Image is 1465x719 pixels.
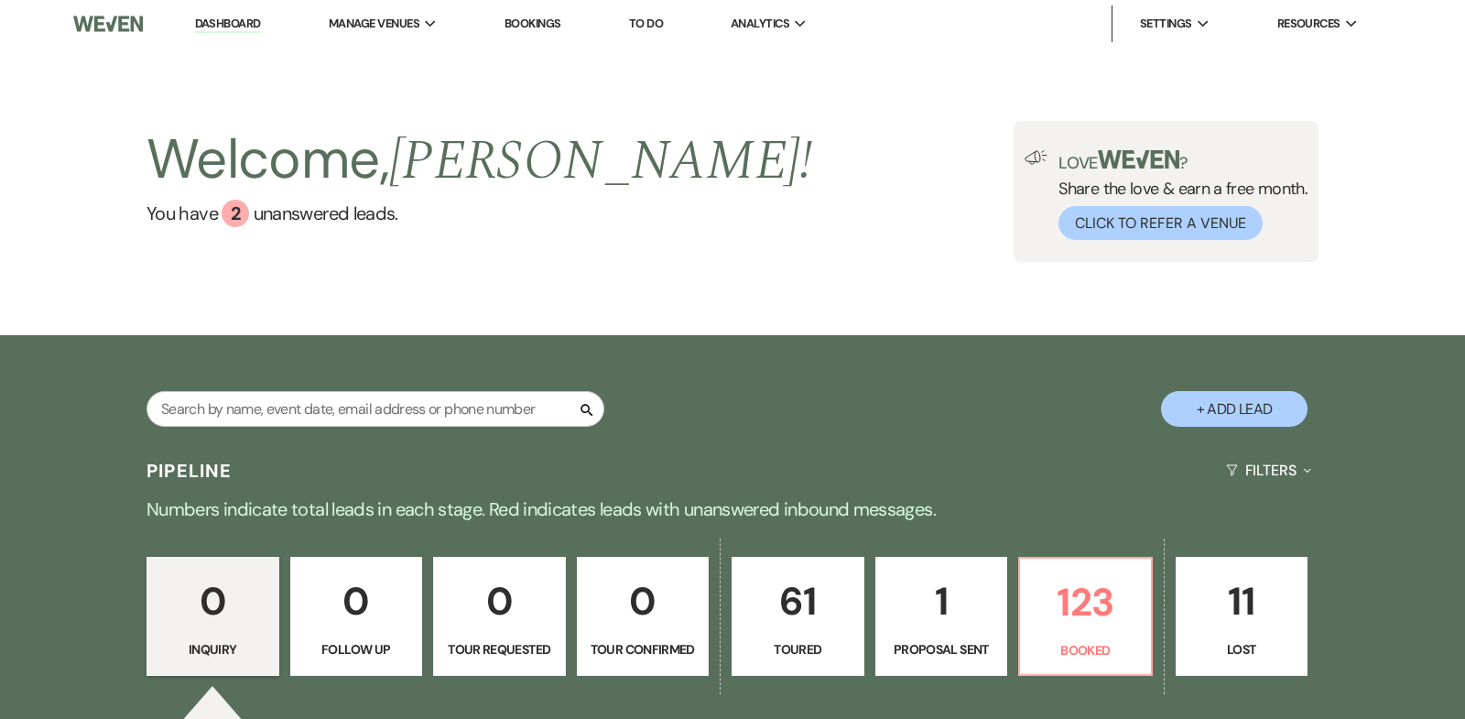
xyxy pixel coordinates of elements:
[1188,639,1297,659] p: Lost
[875,557,1008,676] a: 1Proposal Sent
[887,571,996,632] p: 1
[1047,150,1308,240] div: Share the love & earn a free month.
[629,16,663,31] a: To Do
[589,639,698,659] p: Tour Confirmed
[743,571,852,632] p: 61
[146,200,812,227] a: You have 2 unanswered leads.
[577,557,710,676] a: 0Tour Confirmed
[1031,640,1140,660] p: Booked
[146,391,604,427] input: Search by name, event date, email address or phone number
[1098,150,1179,169] img: weven-logo-green.svg
[195,16,261,33] a: Dashboard
[445,639,554,659] p: Tour Requested
[73,495,1392,524] p: Numbers indicate total leads in each stage. Red indicates leads with unanswered inbound messages.
[158,639,267,659] p: Inquiry
[1018,557,1153,676] a: 123Booked
[1188,571,1297,632] p: 11
[222,200,249,227] div: 2
[302,639,411,659] p: Follow Up
[1140,15,1192,33] span: Settings
[389,119,812,203] span: [PERSON_NAME] !
[589,571,698,632] p: 0
[887,639,996,659] p: Proposal Sent
[731,15,789,33] span: Analytics
[302,571,411,632] p: 0
[445,571,554,632] p: 0
[146,557,279,676] a: 0Inquiry
[1219,446,1318,495] button: Filters
[1025,150,1047,165] img: loud-speaker-illustration.svg
[505,16,561,31] a: Bookings
[1161,391,1308,427] button: + Add Lead
[433,557,566,676] a: 0Tour Requested
[1277,15,1340,33] span: Resources
[1176,557,1308,676] a: 11Lost
[329,15,419,33] span: Manage Venues
[732,557,864,676] a: 61Toured
[743,639,852,659] p: Toured
[1031,572,1140,633] p: 123
[146,121,812,200] h2: Welcome,
[73,5,143,43] img: Weven Logo
[146,458,233,484] h3: Pipeline
[1058,206,1263,240] button: Click to Refer a Venue
[290,557,423,676] a: 0Follow Up
[158,571,267,632] p: 0
[1058,150,1308,171] p: Love ?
